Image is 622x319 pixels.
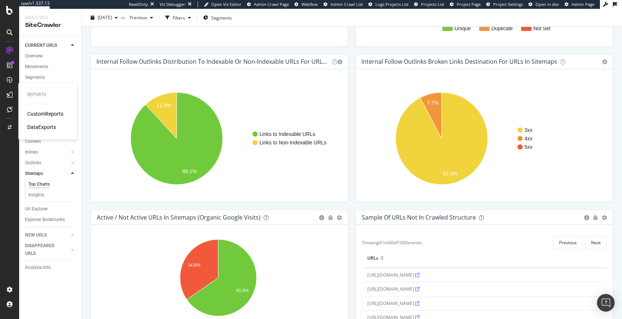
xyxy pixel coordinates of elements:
[25,216,76,224] a: Explorer Bookmarks
[25,205,76,213] a: Url Explorer
[25,63,48,71] div: Movements
[367,300,420,306] span: [URL][DOMAIN_NAME]
[236,288,249,293] text: 65.4%
[173,14,185,21] div: Filters
[536,1,559,7] span: Open in dev
[367,252,378,264] div: URLs
[204,1,241,7] a: Open Viz Editor
[362,81,604,196] svg: A chart.
[368,1,409,7] a: Logs Projects List
[211,14,232,21] span: Segments
[27,92,68,98] div: Reports
[25,138,76,146] a: Content
[593,215,598,220] div: bug
[25,231,69,239] a: NEW URLS
[27,110,63,118] a: CustomReports
[200,12,235,24] button: Segments
[533,25,551,31] text: Not Set
[455,25,471,31] text: Unique
[28,191,76,199] a: Insights
[524,136,533,141] text: 4xx
[362,214,476,221] div: Sample of URLs Not in Crawled Structure
[427,100,439,106] text: 7.7%
[27,123,56,131] a: DataExports
[25,264,76,271] a: Analysis Info
[375,1,409,7] span: Logs Projects List
[602,59,607,64] i: Options
[529,1,559,7] a: Open in dev
[602,215,607,220] div: gear
[361,57,557,67] h4: Internal Follow Outlinks Broken Links Destination for URLs in Sitemaps
[28,180,76,188] a: Top Charts
[188,263,200,268] text: 34.6%
[25,242,69,257] a: DISAPPEARED URLS
[96,57,329,67] h4: Internal Follow Outlinks Distribution to Indexable or Non-Indexable URLs for URLs in Sitemaps
[259,140,326,146] text: Links to Non-Indexable URLs
[28,180,50,188] div: Top Charts
[25,74,76,81] a: Segments
[25,138,41,146] div: Content
[160,1,186,7] div: Viz Debugger:
[25,170,69,178] a: Sitemaps
[524,127,533,133] text: 3xx
[25,170,43,178] div: Sitemaps
[156,103,171,109] text: 11.9%
[25,205,48,213] div: Url Explorer
[493,1,523,7] span: Project Settings
[415,272,420,278] a: Visit URL on website
[301,1,318,7] span: Webflow
[585,236,607,248] button: Next
[362,239,422,246] span: Showing 41 to 60 of 1000 entries
[25,42,57,49] div: CURRENT URLS
[162,12,194,24] button: Filters
[25,159,41,167] div: Outlinks
[486,1,523,7] a: Project Settings
[565,1,594,7] a: Admin Page
[25,242,62,257] div: DISAPPEARED URLS
[88,12,121,24] button: [DATE]
[211,1,241,7] span: Open Viz Editor
[415,300,420,306] a: Visit URL on website
[254,1,289,7] span: Admin Crawl Page
[491,25,513,31] text: Duplicate
[328,215,333,220] div: bug
[457,1,481,7] span: Project Page
[25,148,69,156] a: Inlinks
[127,12,156,24] button: Previous
[247,1,289,7] a: Admin Crawl Page
[25,148,38,156] div: Inlinks
[28,191,44,199] div: Insights
[25,216,65,224] div: Explorer Bookmarks
[319,215,324,220] div: circle-info
[25,231,47,239] div: NEW URLS
[559,239,577,246] div: Previous
[584,215,589,220] div: circle-info
[597,294,615,312] div: Open Intercom Messenger
[25,264,51,271] div: Analysis Info
[331,1,363,7] span: Admin Crawl List
[25,74,45,81] div: Segments
[25,21,75,29] div: SiteCrawler
[25,15,75,21] div: Analytics
[97,214,261,221] div: Active / Not Active URLs in Sitemaps (Organic Google Visits)
[98,14,112,21] span: 2025 Aug. 31st
[294,1,318,7] a: Webflow
[591,239,601,246] div: Next
[337,59,342,64] i: Options
[337,215,342,220] div: gear
[524,144,533,150] text: 5xx
[97,81,339,196] svg: A chart.
[367,272,420,278] span: [URL][DOMAIN_NAME]
[182,169,197,175] text: 88.1%
[25,42,69,49] a: CURRENT URLS
[25,63,76,71] a: Movements
[414,1,444,7] a: Projects List
[25,52,76,60] a: Overview
[259,131,315,137] text: Links to Indexable URLs
[415,286,420,292] a: Visit URL on website
[129,1,149,7] div: ReadOnly:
